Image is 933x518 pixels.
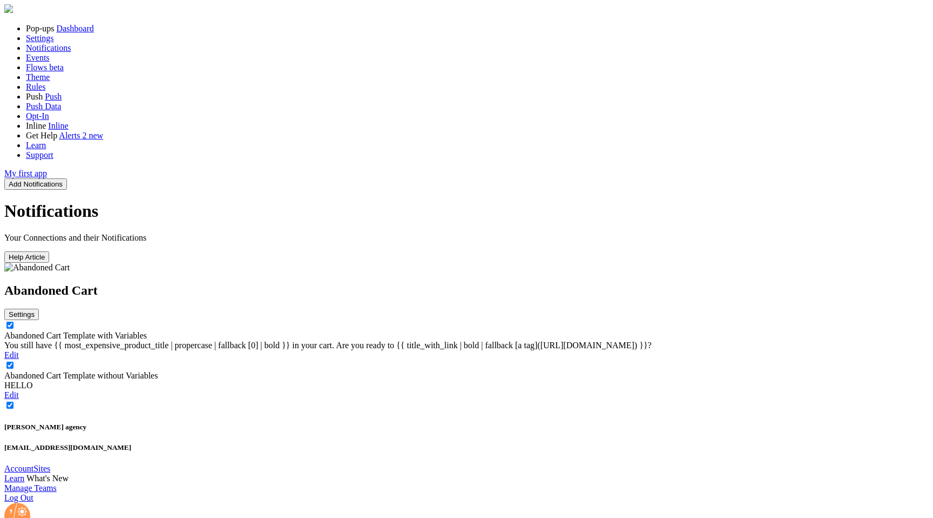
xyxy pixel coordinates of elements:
[4,464,33,473] a: Account
[4,309,39,320] button: Settings
[26,92,43,101] span: Push
[4,233,929,243] p: Your Connections and their Notifications
[26,34,54,43] a: Settings
[26,53,50,62] a: Events
[4,423,929,431] h5: [PERSON_NAME] agency
[59,131,80,140] span: Alerts
[4,381,929,390] div: HELLO
[82,131,103,140] span: 2 new
[49,63,64,72] span: beta
[4,483,57,493] a: Manage Teams
[4,201,929,221] h1: Notifications
[4,443,929,452] h5: [EMAIL_ADDRESS][DOMAIN_NAME]
[4,4,13,13] img: fomo-relay-logo-orange.svg
[4,350,19,360] a: Edit
[26,111,49,121] a: Opt-In
[56,24,93,33] a: Dashboard
[4,390,19,400] a: Edit
[26,102,61,111] a: Push Data
[4,251,49,263] button: Help Article
[4,474,24,483] a: Learn
[26,121,46,130] span: Inline
[26,24,54,33] span: Pop-ups
[26,150,53,160] a: Support
[26,82,45,91] a: Rules
[4,371,158,380] a: Abandoned Cart Template without Variables
[48,121,68,130] a: Inline
[26,141,46,150] a: Learn
[4,331,147,340] a: Abandoned Cart Template with Variables
[26,63,64,72] a: Flows beta
[26,72,50,82] a: Theme
[45,92,62,101] a: Push
[4,493,33,502] a: Log Out
[26,43,71,52] a: Notifications
[26,131,57,140] span: Get Help
[59,131,103,140] a: Alerts 2 new
[4,178,67,190] button: Add Notifications
[4,341,929,350] div: You still have {{ most_expensive_product_title | propercase | fallback [0] | bold }} in your cart...
[4,169,47,178] a: My first app
[26,63,47,72] span: Flows
[4,283,929,298] h2: Abandoned Cart
[26,474,69,483] a: What's New
[33,464,50,473] a: Sites
[4,263,70,273] img: Abandoned Cart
